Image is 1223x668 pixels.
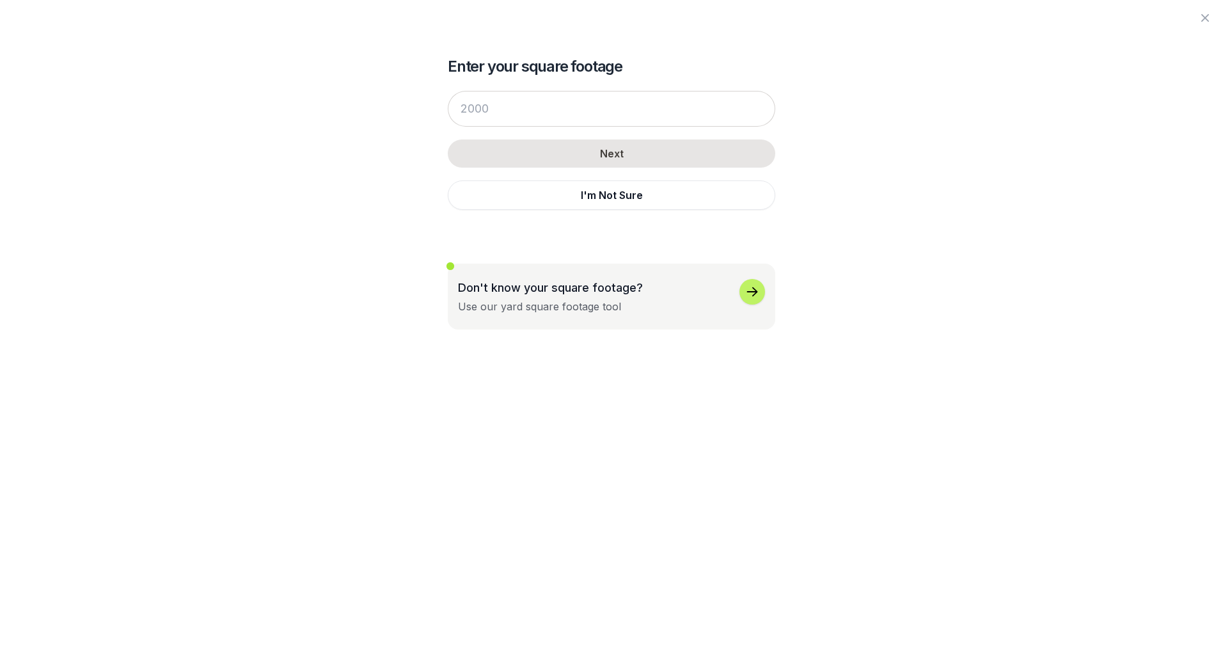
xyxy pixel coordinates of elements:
button: I'm Not Sure [448,180,775,210]
button: Don't know your square footage?Use our yard square footage tool [448,264,775,330]
button: Next [448,139,775,168]
p: Don't know your square footage? [458,279,643,296]
div: Use our yard square footage tool [458,299,621,314]
h2: Enter your square footage [448,56,775,77]
input: 2000 [448,91,775,127]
